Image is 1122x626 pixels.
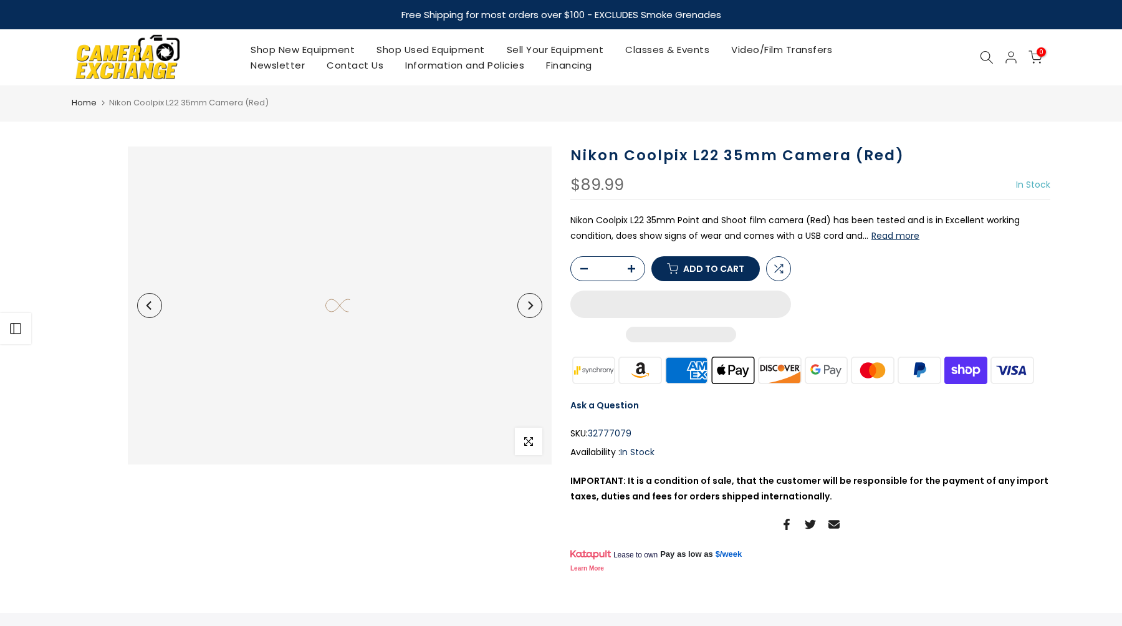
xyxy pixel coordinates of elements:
strong: Free Shipping for most orders over $100 - EXCLUDES Smoke Grenades [401,8,721,21]
span: Nikon Coolpix L22 35mm Camera (Red) [109,97,269,108]
a: Newsletter [240,57,316,73]
img: shopify pay [942,355,989,385]
span: 32777079 [588,426,631,441]
span: Pay as low as [660,549,713,560]
span: In Stock [1016,178,1050,191]
a: $/week [716,549,742,560]
a: Ask a Question [570,399,639,412]
div: $89.99 [570,177,624,193]
a: Financing [535,57,603,73]
a: Information and Policies [395,57,535,73]
span: Add to cart [683,264,744,273]
img: visa [989,355,1036,385]
a: Share on Twitter [805,517,816,532]
span: Lease to own [613,550,658,560]
img: discover [757,355,803,385]
img: apple pay [710,355,757,385]
a: Shop Used Equipment [366,42,496,57]
img: master [850,355,896,385]
strong: IMPORTANT: It is a condition of sale, that the customer will be responsible for the payment of an... [570,474,1048,503]
a: Classes & Events [615,42,721,57]
img: google pay [803,355,850,385]
a: Share on Email [828,517,840,532]
span: In Stock [620,446,654,458]
span: 0 [1037,47,1046,57]
button: Previous [137,293,162,318]
button: Add to cart [651,256,760,281]
a: Share on Facebook [781,517,792,532]
a: Contact Us [316,57,395,73]
a: Shop New Equipment [240,42,366,57]
a: Video/Film Transfers [721,42,843,57]
a: 0 [1028,51,1042,64]
img: synchrony [570,355,617,385]
a: Learn More [570,565,604,572]
p: Nikon Coolpix L22 35mm Point and Shoot film camera (Red) has been tested and is in Excellent work... [570,213,1050,244]
h1: Nikon Coolpix L22 35mm Camera (Red) [570,147,1050,165]
img: paypal [896,355,943,385]
a: Home [72,97,97,109]
div: SKU: [570,426,1050,441]
a: Sell Your Equipment [496,42,615,57]
button: Read more [871,230,919,241]
img: amazon payments [617,355,664,385]
img: american express [663,355,710,385]
div: Availability : [570,445,1050,460]
button: Next [517,293,542,318]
